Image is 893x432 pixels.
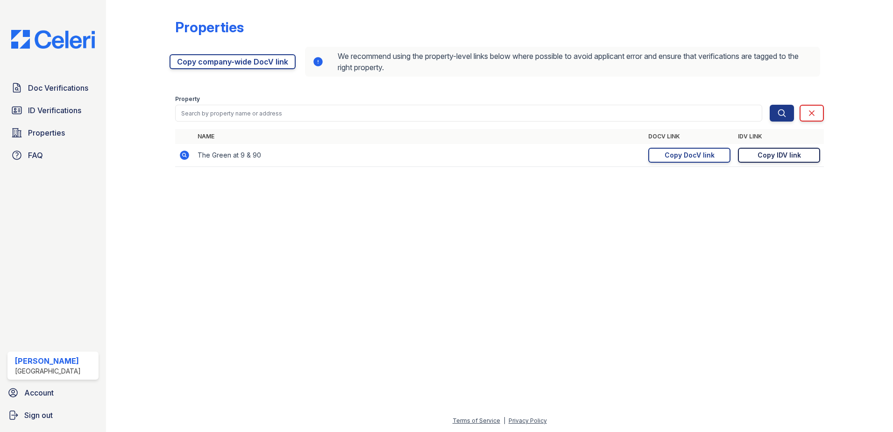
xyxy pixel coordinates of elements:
input: Search by property name or address [175,105,762,122]
a: Terms of Service [453,417,500,424]
td: The Green at 9 & 90 [194,144,645,167]
div: [PERSON_NAME] [15,355,81,367]
th: IDV Link [734,129,824,144]
span: Doc Verifications [28,82,88,94]
a: Privacy Policy [509,417,547,424]
div: We recommend using the property-level links below where possible to avoid applicant error and ens... [305,47,820,77]
a: FAQ [7,146,99,165]
a: Doc Verifications [7,79,99,97]
a: Copy IDV link [738,148,820,163]
th: DocV Link [645,129,734,144]
th: Name [194,129,645,144]
span: FAQ [28,150,43,161]
label: Property [175,95,200,103]
div: [GEOGRAPHIC_DATA] [15,367,81,376]
div: Copy IDV link [758,151,801,160]
span: ID Verifications [28,105,81,116]
div: Properties [175,19,244,36]
a: Account [4,383,102,402]
div: | [503,417,505,424]
a: Properties [7,123,99,142]
a: Copy company-wide DocV link [170,54,296,69]
a: Copy DocV link [648,148,730,163]
a: Sign out [4,406,102,425]
div: Copy DocV link [665,151,715,160]
a: ID Verifications [7,101,99,120]
img: CE_Logo_Blue-a8612792a0a2168367f1c8372b55b34899dd931a85d93a1a3d3e32e68fde9ad4.png [4,30,102,49]
span: Properties [28,127,65,138]
span: Sign out [24,410,53,421]
span: Account [24,387,54,398]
